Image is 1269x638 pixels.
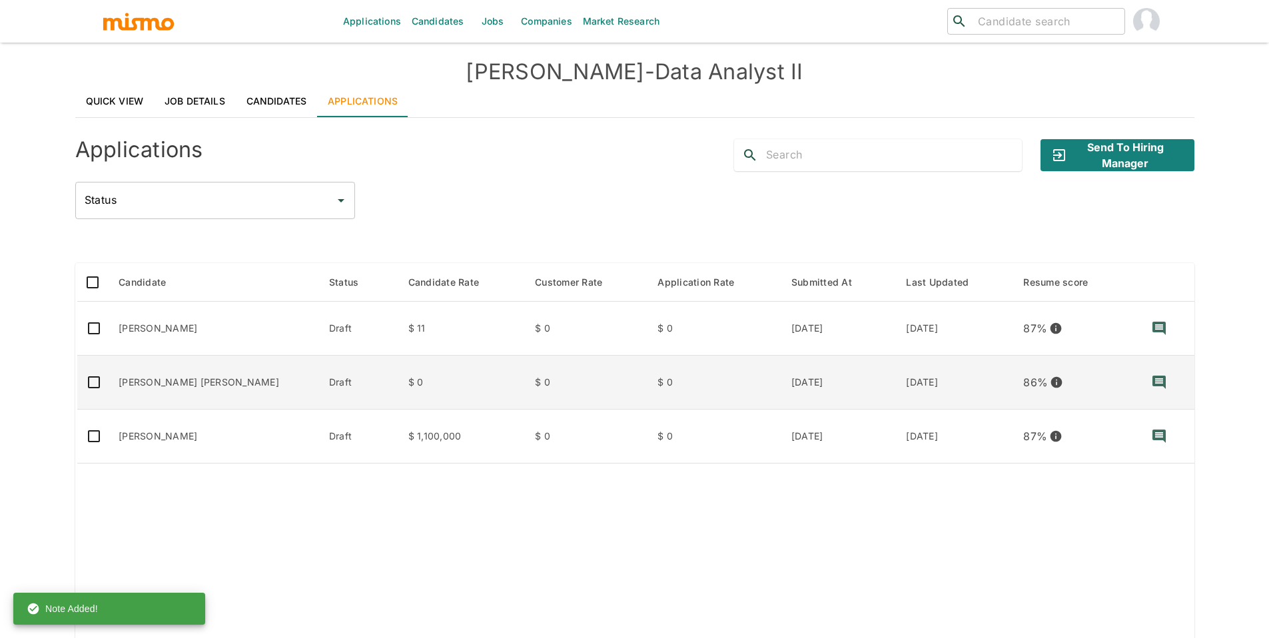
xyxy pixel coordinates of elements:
[1041,139,1194,171] button: Send to Hiring Manager
[408,274,497,290] span: Candidate Rate
[75,59,1194,85] h4: [PERSON_NAME] - Data Analyst II
[895,302,1013,356] td: [DATE]
[398,356,524,410] td: $ 0
[318,302,398,356] td: Draft
[329,274,376,290] span: Status
[791,274,869,290] span: Submitted At
[895,410,1013,464] td: [DATE]
[1143,312,1175,344] button: recent-notes
[657,274,751,290] span: Application Rate
[1143,366,1175,398] button: recent-notes
[1023,274,1105,290] span: Resume score
[1049,322,1062,335] svg: View resume score details
[27,597,98,621] div: Note Added!
[108,410,318,464] td: [PERSON_NAME]
[781,410,896,464] td: [DATE]
[318,410,398,464] td: Draft
[1050,376,1063,389] svg: View resume score details
[895,356,1013,410] td: [DATE]
[524,410,647,464] td: $ 0
[973,12,1119,31] input: Candidate search
[647,356,780,410] td: $ 0
[108,356,318,410] td: [PERSON_NAME] [PERSON_NAME]
[1023,319,1047,338] p: 87 %
[766,145,1022,166] input: Search
[317,85,408,117] a: Applications
[102,11,175,31] img: logo
[1133,8,1160,35] img: Paola Pacheco
[781,356,896,410] td: [DATE]
[524,302,647,356] td: $ 0
[332,191,350,210] button: Open
[734,139,766,171] button: search
[236,85,318,117] a: Candidates
[535,274,620,290] span: Customer Rate
[108,302,318,356] td: [PERSON_NAME]
[398,302,524,356] td: $ 11
[398,410,524,464] td: $ 1,100,000
[1023,373,1048,392] p: 86 %
[906,274,986,290] span: Last Updated
[154,85,236,117] a: Job Details
[75,137,203,163] h4: Applications
[524,356,647,410] td: $ 0
[318,356,398,410] td: Draft
[119,274,183,290] span: Candidate
[75,85,155,117] a: Quick View
[647,302,780,356] td: $ 0
[1023,427,1047,446] p: 87 %
[1049,430,1062,443] svg: View resume score details
[1143,420,1175,452] button: recent-notes
[647,410,780,464] td: $ 0
[781,302,896,356] td: [DATE]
